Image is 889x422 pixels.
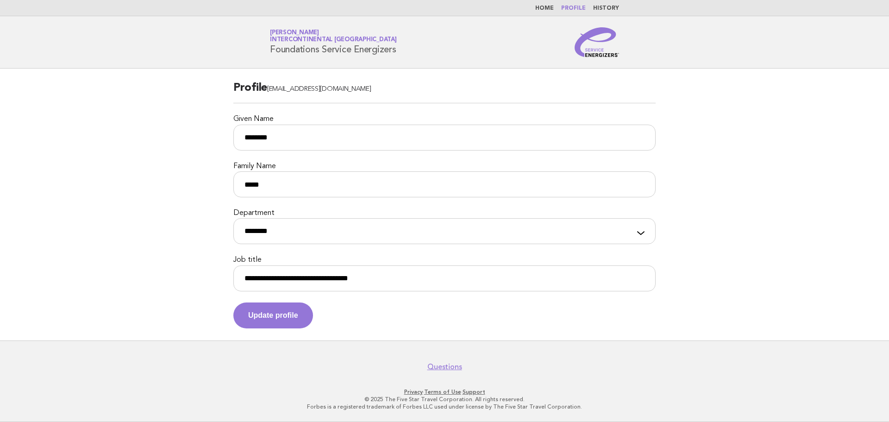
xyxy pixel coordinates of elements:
[233,162,656,171] label: Family Name
[233,302,313,328] button: Update profile
[424,389,461,395] a: Terms of Use
[161,403,728,410] p: Forbes is a registered trademark of Forbes LLC used under license by The Five Star Travel Corpora...
[161,396,728,403] p: © 2025 The Five Star Travel Corporation. All rights reserved.
[427,362,462,372] a: Questions
[561,6,586,11] a: Profile
[270,30,397,54] h1: Foundations Service Energizers
[233,114,656,124] label: Given Name
[267,86,371,93] span: [EMAIL_ADDRESS][DOMAIN_NAME]
[233,208,656,218] label: Department
[233,255,656,265] label: Job title
[270,30,397,43] a: [PERSON_NAME]InterContinental [GEOGRAPHIC_DATA]
[270,37,397,43] span: InterContinental [GEOGRAPHIC_DATA]
[404,389,423,395] a: Privacy
[593,6,619,11] a: History
[233,81,656,103] h2: Profile
[463,389,485,395] a: Support
[535,6,554,11] a: Home
[575,27,619,57] img: Service Energizers
[161,388,728,396] p: · ·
